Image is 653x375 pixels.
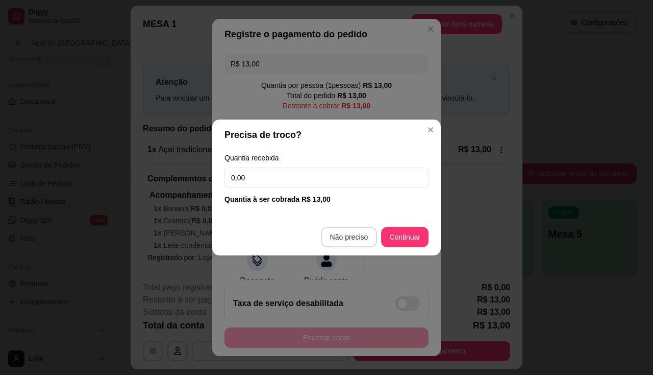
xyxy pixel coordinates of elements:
[212,120,441,150] header: Precisa de troco?
[224,154,429,161] label: Quantia recebida
[224,194,429,204] div: Quantia à ser cobrada R$ 13,00
[381,227,429,247] button: Continuar
[422,122,439,138] button: Close
[321,227,378,247] button: Não preciso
